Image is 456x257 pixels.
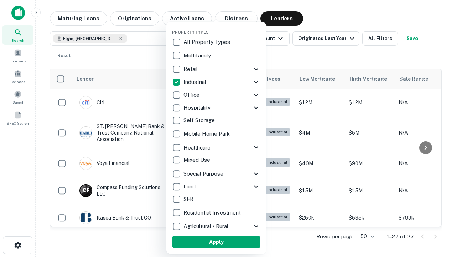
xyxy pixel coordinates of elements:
[183,78,208,86] p: Industrial
[183,116,216,125] p: Self Storage
[172,76,260,89] div: Industrial
[183,104,212,112] p: Hospitality
[183,143,212,152] p: Healthcare
[183,222,230,231] p: Agricultural / Rural
[183,182,197,191] p: Land
[183,38,232,46] p: All Property Types
[172,89,260,101] div: Office
[172,30,209,34] span: Property Types
[172,236,260,248] button: Apply
[172,180,260,193] div: Land
[183,195,195,203] p: SFR
[183,156,212,164] p: Mixed Use
[183,51,212,60] p: Multifamily
[172,63,260,76] div: Retail
[183,91,201,99] p: Office
[183,65,199,74] p: Retail
[172,167,260,180] div: Special Purpose
[420,200,456,234] iframe: Chat Widget
[183,130,231,138] p: Mobile Home Park
[172,141,260,154] div: Healthcare
[172,220,260,233] div: Agricultural / Rural
[183,208,242,217] p: Residential Investment
[172,101,260,114] div: Hospitality
[183,170,225,178] p: Special Purpose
